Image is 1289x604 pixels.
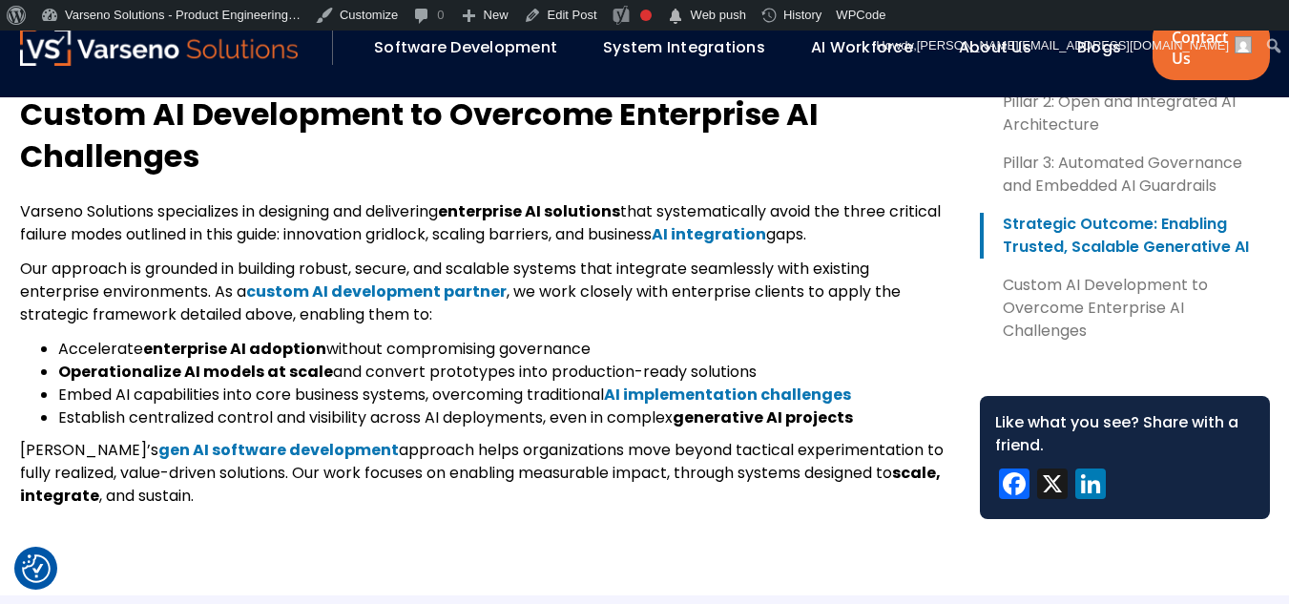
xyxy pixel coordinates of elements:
span:  [666,3,685,30]
b: enterprise AI adoption [143,338,326,360]
b: generative AI projects [673,406,853,428]
a: Custom AI Development to Overcome Enterprise AI Challenges [980,274,1270,343]
b: Operationalize AI models at scale [58,361,333,383]
div: Focus keyphrase not set [640,10,652,21]
span: without compromising governance [326,338,591,360]
span: that systematically avoid the three critical failure modes outlined in this guide: innovation gri... [20,200,941,245]
span: Accelerate [58,338,143,360]
b: scale, integrate [20,462,941,507]
a: gen AI software development [158,439,399,461]
a: custom AI development partner [246,281,507,302]
div: AI Workforce [801,31,940,64]
a: Varseno Solutions – Product Engineering & IT Services [20,29,299,67]
span: Our approach is grounded in building robust, secure, and scalable systems that integrate seamless... [20,258,869,302]
b: enterprise AI solutions [438,200,620,222]
b: Custom AI Development to Overcome Enterprise AI Challenges [20,93,819,177]
a: Pillar 3: Automated Governance and Embedded AI Guardrails [980,152,1270,198]
a: AI integration [652,223,766,245]
span: Establish centralized control and visibility across AI deployments, even in complex [58,406,673,428]
button: Cookie Settings [22,554,51,583]
a: Facebook [995,469,1033,504]
span: [PERSON_NAME][EMAIL_ADDRESS][DOMAIN_NAME] [917,38,1229,52]
span: and convert prototypes into production-ready solutions [333,361,757,383]
a: AI Workforce [811,36,913,58]
span: Varseno Solutions specializes in designing and delivering [20,200,438,222]
span: Embed AI capabilities into core business systems, overcoming traditional [58,384,604,406]
span: approach helps organizations move beyond tactical experimentation to fully realized, value-driven... [20,439,944,484]
a: System Integrations [603,36,765,58]
span: , and sustain. [99,485,194,507]
img: Varseno Solutions – Product Engineering & IT Services [20,29,299,66]
a: LinkedIn [1071,469,1110,504]
a: X [1033,469,1071,504]
a: Software Development [374,36,557,58]
a: Strategic Outcome: Enabling Trusted, Scalable Generative AI [980,213,1270,259]
div: Software Development [364,31,584,64]
a: Howdy, [869,31,1259,61]
div: Like what you see? Share with a friend. [995,411,1255,457]
span: gaps. [766,223,806,245]
div: System Integrations [593,31,792,64]
img: Revisit consent button [22,554,51,583]
a: Pillar 2: Open and Integrated AI Architecture [980,91,1270,136]
a: AI implementation challenges [604,384,851,406]
span: , we work closely with enterprise clients to apply the strategic framework detailed above, enabli... [20,281,901,325]
span: [PERSON_NAME]’s [20,439,158,461]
